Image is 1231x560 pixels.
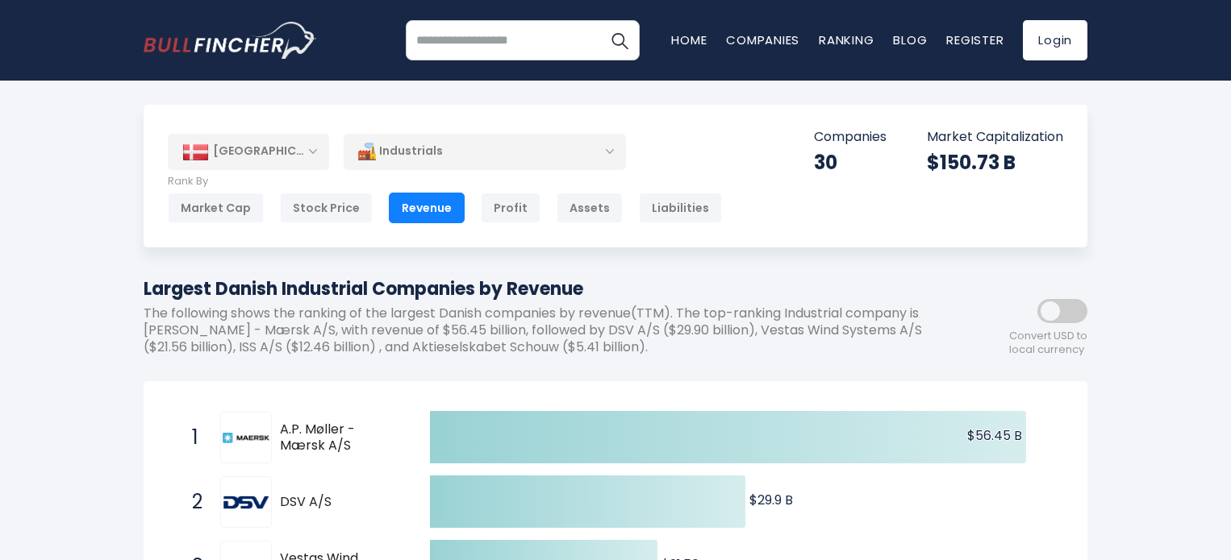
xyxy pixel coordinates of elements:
[819,31,874,48] a: Ranking
[280,421,402,455] span: A.P. Møller - Mærsk A/S
[184,424,200,451] span: 1
[967,426,1022,445] text: $56.45 B
[144,22,317,59] img: bullfincher logo
[749,491,793,509] text: $29.9 B
[946,31,1004,48] a: Register
[481,193,540,223] div: Profit
[168,193,264,223] div: Market Cap
[639,193,722,223] div: Liabilities
[893,31,927,48] a: Blog
[223,496,269,510] img: DSV A/S
[280,193,373,223] div: Stock Price
[726,31,799,48] a: Companies
[927,150,1063,175] div: $150.73 B
[144,305,942,355] p: The following shows the ranking of the largest Danish companies by revenue(TTM). The top-ranking ...
[814,129,887,146] p: Companies
[280,494,402,511] span: DSV A/S
[144,22,317,59] a: Go to homepage
[599,20,640,60] button: Search
[557,193,623,223] div: Assets
[1023,20,1087,60] a: Login
[671,31,707,48] a: Home
[144,276,942,302] h1: Largest Danish Industrial Companies by Revenue
[223,433,269,443] img: A.P. Møller - Mærsk A/S
[389,193,465,223] div: Revenue
[184,488,200,516] span: 2
[814,150,887,175] div: 30
[168,175,722,189] p: Rank By
[1009,330,1087,357] span: Convert USD to local currency
[344,133,626,170] div: Industrials
[927,129,1063,146] p: Market Capitalization
[168,134,329,169] div: [GEOGRAPHIC_DATA]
